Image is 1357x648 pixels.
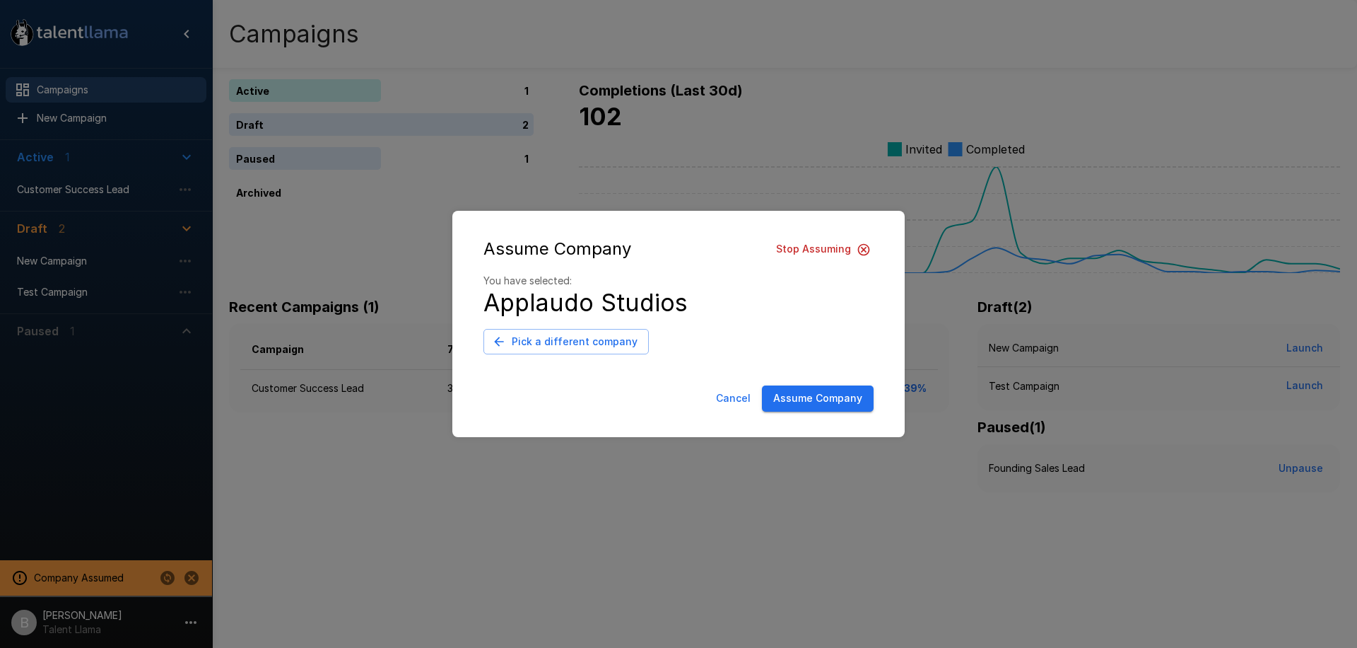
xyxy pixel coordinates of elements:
[483,329,649,355] button: Pick a different company
[710,386,756,412] button: Cancel
[762,386,874,412] button: Assume Company
[483,288,874,318] h4: Applaudo Studios
[483,236,874,262] div: Assume Company
[483,274,874,288] p: You have selected:
[770,236,874,262] button: Stop Assuming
